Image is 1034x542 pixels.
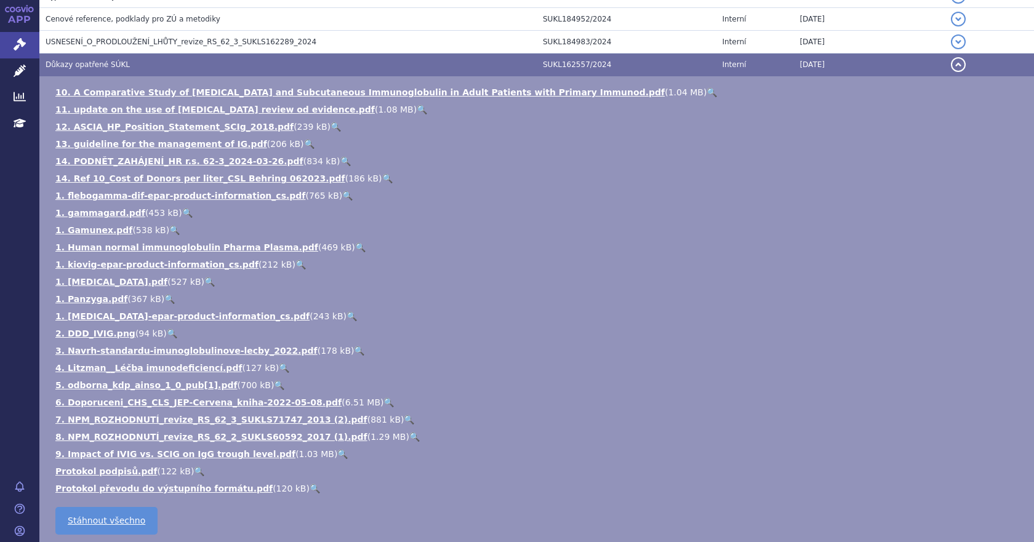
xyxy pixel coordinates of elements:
[55,225,132,235] a: 1. Gamunex.pdf
[55,362,1022,374] li: ( )
[307,156,337,166] span: 834 kB
[161,466,191,476] span: 122 kB
[182,208,193,218] a: 🔍
[668,87,703,97] span: 1.04 MB
[371,415,401,424] span: 881 kB
[55,173,345,183] a: 14. Ref 10_Cost of Donors per liter_CSL Behring 062023.pdf
[313,311,343,321] span: 243 kB
[321,346,351,356] span: 178 kB
[55,363,242,373] a: 4. Litzman__Léčba imunodeficiencí.pdf
[537,8,716,31] td: SUKL184952/2024
[55,241,1022,253] li: ( )
[537,31,716,54] td: SUKL184983/2024
[297,122,327,132] span: 239 kB
[270,139,300,149] span: 206 kB
[55,294,127,304] a: 1. Panzyga.pdf
[55,465,1022,477] li: ( )
[55,397,342,407] a: 6. Doporuceni_CHS_CLS_JEP-Cervena_kniha-2022-05-08.pdf
[55,466,158,476] a: Protokol podpisů.pdf
[355,242,366,252] a: 🔍
[793,31,945,54] td: [DATE]
[55,208,145,218] a: 1. gammagard.pdf
[55,507,158,535] a: Stáhnout všechno
[354,346,364,356] a: 🔍
[371,432,406,442] span: 1.29 MB
[951,57,966,72] button: detail
[55,415,367,424] a: 7. NPM_ROZHODNUTÍ_revize_RS_62_3_SUKLS71747_2013 (2).pdf
[46,15,220,23] span: Cenové reference, podklady pro ZÚ a metodiky
[164,294,175,304] a: 🔍
[55,103,1022,116] li: ( )
[246,363,276,373] span: 127 kB
[55,172,1022,185] li: ( )
[55,293,1022,305] li: ( )
[262,260,292,269] span: 212 kB
[55,260,258,269] a: 1. kiovig-epar-product-information_cs.pdf
[55,207,1022,219] li: ( )
[409,432,420,442] a: 🔍
[55,380,238,390] a: 5. odborna_kdp_ainso_1_0_pub[1].pdf
[304,139,315,149] a: 🔍
[55,431,1022,443] li: ( )
[404,415,414,424] a: 🔍
[951,34,966,49] button: detail
[55,276,1022,288] li: ( )
[55,189,1022,202] li: ( )
[707,87,717,97] a: 🔍
[138,329,163,338] span: 94 kB
[55,310,1022,322] li: ( )
[378,105,413,114] span: 1.08 MB
[348,173,379,183] span: 186 kB
[383,397,394,407] a: 🔍
[171,277,201,287] span: 527 kB
[417,105,427,114] a: 🔍
[382,173,393,183] a: 🔍
[55,432,367,442] a: 8. NPM_ROZHODNUTÍ_revize_RS_62_2_SUKLS60592_2017 (1).pdf
[169,225,180,235] a: 🔍
[55,87,665,97] a: 10. A Comparative Study of [MEDICAL_DATA] and Subcutaneous Immunoglobulin in Adult Patients with ...
[279,363,289,373] a: 🔍
[55,379,1022,391] li: ( )
[309,191,339,201] span: 765 kB
[46,60,130,69] span: Důkazy opatřené SÚKL
[331,122,341,132] a: 🔍
[310,484,320,493] a: 🔍
[55,311,310,321] a: 1. [MEDICAL_DATA]-epar-product-information_cs.pdf
[55,346,318,356] a: 3. Navrh-standardu-imunoglobulinove-lecby_2022.pdf
[347,311,357,321] a: 🔍
[167,329,177,338] a: 🔍
[337,449,348,459] a: 🔍
[55,191,305,201] a: 1. flebogamma-dif-epar-product-information_cs.pdf
[295,260,306,269] a: 🔍
[55,329,135,338] a: 2. DDD_IVIG.png
[55,277,167,287] a: 1. [MEDICAL_DATA].pdf
[722,15,746,23] span: Interní
[148,208,178,218] span: 453 kB
[55,121,1022,133] li: ( )
[55,482,1022,495] li: ( )
[345,397,380,407] span: 6.51 MB
[55,86,1022,98] li: ( )
[55,345,1022,357] li: ( )
[340,156,351,166] a: 🔍
[951,12,966,26] button: detail
[793,8,945,31] td: [DATE]
[299,449,334,459] span: 1.03 MB
[131,294,161,304] span: 367 kB
[55,155,1022,167] li: ( )
[194,466,204,476] a: 🔍
[722,60,746,69] span: Interní
[136,225,166,235] span: 538 kB
[241,380,271,390] span: 700 kB
[55,138,1022,150] li: ( )
[55,156,303,166] a: 14. PODNĚT_ZAHÁJENÍ_HR r.s. 62-3_2024-03-26.pdf
[55,258,1022,271] li: ( )
[55,122,294,132] a: 12. ASCIA_HP_Position_Statement_SCIg_2018.pdf
[342,191,353,201] a: 🔍
[46,38,316,46] span: USNESENÍ_O_PRODLOUŽENÍ_LHŮTY_revize_RS_62_3_SUKLS162289_2024
[55,449,295,459] a: 9. Impact of IVIG vs. SCIG on IgG trough level.pdf
[55,327,1022,340] li: ( )
[55,396,1022,408] li: ( )
[321,242,351,252] span: 469 kB
[204,277,215,287] a: 🔍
